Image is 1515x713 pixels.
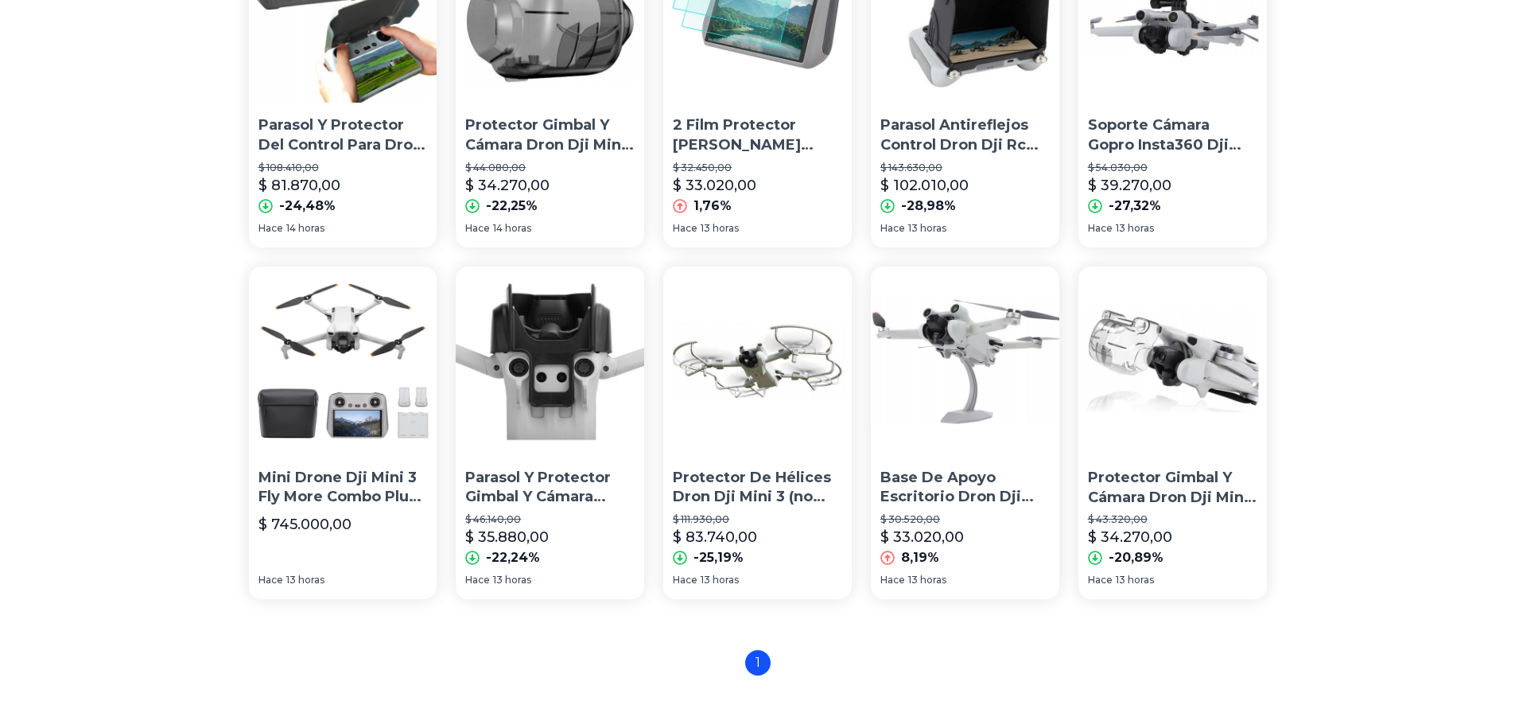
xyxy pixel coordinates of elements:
span: Hace [673,222,697,235]
p: 8,19% [901,548,939,567]
span: Hace [465,574,490,586]
span: 14 horas [286,222,324,235]
span: Hace [673,574,697,586]
span: 13 horas [908,574,946,586]
p: Parasol Antireflejos Control Dron Dji Rc Controller Mini 3 [880,115,1050,155]
a: Base De Apoyo Escritorio Dron Dji Mini 3 Y OtrosBase De Apoyo Escritorio Dron Dji Mini 3 Y Otros$... [871,267,1059,599]
p: $ 35.880,00 [465,526,549,548]
p: $ 33.020,00 [673,174,756,197]
p: -20,89% [1109,548,1163,567]
p: $ 745.000,00 [258,513,352,536]
p: $ 81.870,00 [258,174,340,197]
p: Base De Apoyo Escritorio Dron Dji Mini 3 Y Otros [880,468,1050,508]
span: 13 horas [1116,222,1154,235]
p: $ 30.520,00 [880,513,1050,526]
p: $ 34.270,00 [1088,526,1172,548]
p: $ 43.320,00 [1088,513,1257,526]
img: Protector De Hélices Dron Dji Mini 3 (no Pro) [663,267,852,455]
p: $ 44.080,00 [465,162,635,174]
span: Hace [1088,222,1113,235]
span: 13 horas [908,222,946,235]
span: 13 horas [493,574,531,586]
p: Mini Drone Dji Mini 3 Fly More Combo Plus Con Cámara 4k [258,468,428,508]
p: $ 111.930,00 [673,513,842,526]
p: -22,25% [486,197,538,216]
p: Parasol Y Protector Del Control Para Dron Dji Mini 3 Pro [258,115,428,155]
img: Protector Gimbal Y Cámara Dron Dji Mini 3 (no Pro) [1078,267,1267,455]
p: $ 33.020,00 [880,526,964,548]
p: $ 32.450,00 [673,162,842,174]
p: $ 54.030,00 [1088,162,1257,174]
img: Mini Drone Dji Mini 3 Fly More Combo Plus Con Cámara 4k [249,267,437,455]
p: $ 102.010,00 [880,174,969,197]
a: Protector De Hélices Dron Dji Mini 3 (no Pro)Protector De Hélices Dron Dji Mini 3 (no Pro)$ 111.9... [663,267,852,599]
p: $ 46.140,00 [465,513,635,526]
span: Hace [258,574,283,586]
a: Mini Drone Dji Mini 3 Fly More Combo Plus Con Cámara 4k Mini Drone Dji Mini 3 Fly More Combo Plus... [249,267,437,599]
p: -25,19% [693,548,744,567]
a: Parasol Y Protector Gimbal Y Cámara Dron Dji Mini 3 ProParasol Y Protector Gimbal Y Cámara Dron D... [456,267,644,599]
span: 13 horas [701,222,739,235]
span: 13 horas [1116,574,1154,586]
p: Protector Gimbal Y Cámara Dron Dji Mini 3 (no Pro) [1088,468,1257,508]
span: Hace [1088,574,1113,586]
p: Protector Gimbal Y Cámara Dron Dji Mini 3 Pro [465,115,635,155]
p: 1,76% [693,197,732,216]
p: $ 143.630,00 [880,162,1050,174]
p: Parasol Y Protector Gimbal Y Cámara Dron Dji Mini 3 Pro [465,468,635,508]
span: Hace [258,222,283,235]
span: 13 horas [701,574,739,586]
p: $ 34.270,00 [465,174,550,197]
img: Base De Apoyo Escritorio Dron Dji Mini 3 Y Otros [871,267,1059,455]
span: Hace [465,222,490,235]
img: Parasol Y Protector Gimbal Y Cámara Dron Dji Mini 3 Pro [456,267,644,455]
span: 13 horas [286,574,324,586]
p: $ 83.740,00 [673,526,757,548]
span: Hace [880,222,905,235]
span: 14 horas [493,222,531,235]
span: Hace [880,574,905,586]
p: 2 Film Protector [PERSON_NAME] Templado Control Dron Dji Mini 3 Pro [673,115,842,155]
p: Protector De Hélices Dron Dji Mini 3 (no Pro) [673,468,842,508]
p: -22,24% [486,548,540,567]
a: Protector Gimbal Y Cámara Dron Dji Mini 3 (no Pro)Protector Gimbal Y Cámara Dron Dji Mini 3 (no P... [1078,267,1267,599]
p: -28,98% [901,197,956,216]
p: $ 108.410,00 [258,162,428,174]
p: -27,32% [1109,197,1161,216]
p: Soporte Cámara Gopro Insta360 Dji Action 2 Dron Dji Mini 3 [1088,115,1257,155]
p: -24,48% [279,197,336,216]
p: $ 39.270,00 [1088,174,1171,197]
